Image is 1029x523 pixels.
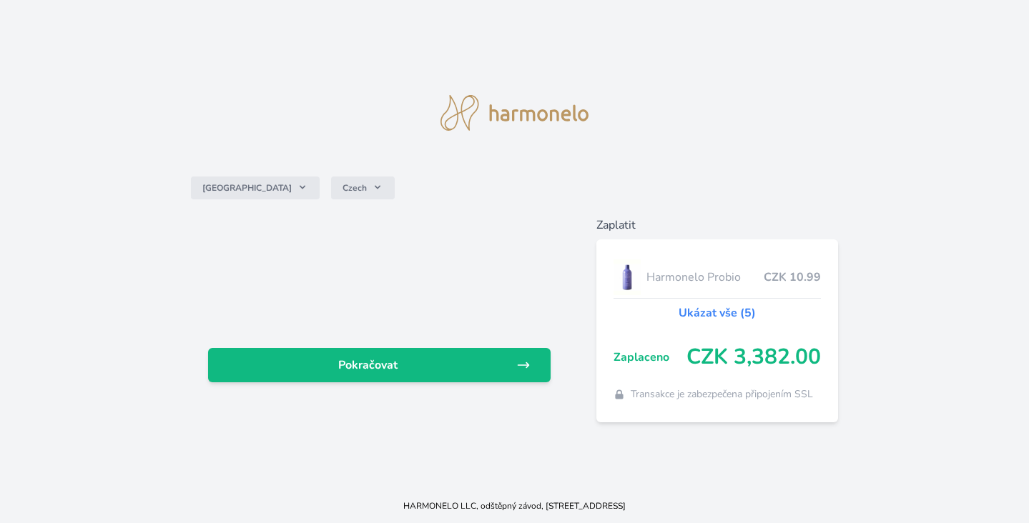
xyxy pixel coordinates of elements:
[440,95,589,131] img: logo.svg
[331,176,395,199] button: Czech
[191,176,320,199] button: [GEOGRAPHIC_DATA]
[343,182,367,194] span: Czech
[208,348,551,382] a: Pokračovat
[631,387,813,402] span: Transakce je zabezpečena připojením SSL
[646,269,764,286] span: Harmonelo Probio
[614,259,641,295] img: CLEAN_PROBIO_se_stinem_x-lo.jpg
[596,216,838,234] h6: Zaplatit
[202,182,292,194] span: [GEOGRAPHIC_DATA]
[614,349,686,366] span: Zaplaceno
[679,304,756,322] a: Ukázat vše (5)
[686,344,821,370] span: CZK 3,382.00
[764,269,821,286] span: CZK 10.99
[220,357,517,374] span: Pokračovat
